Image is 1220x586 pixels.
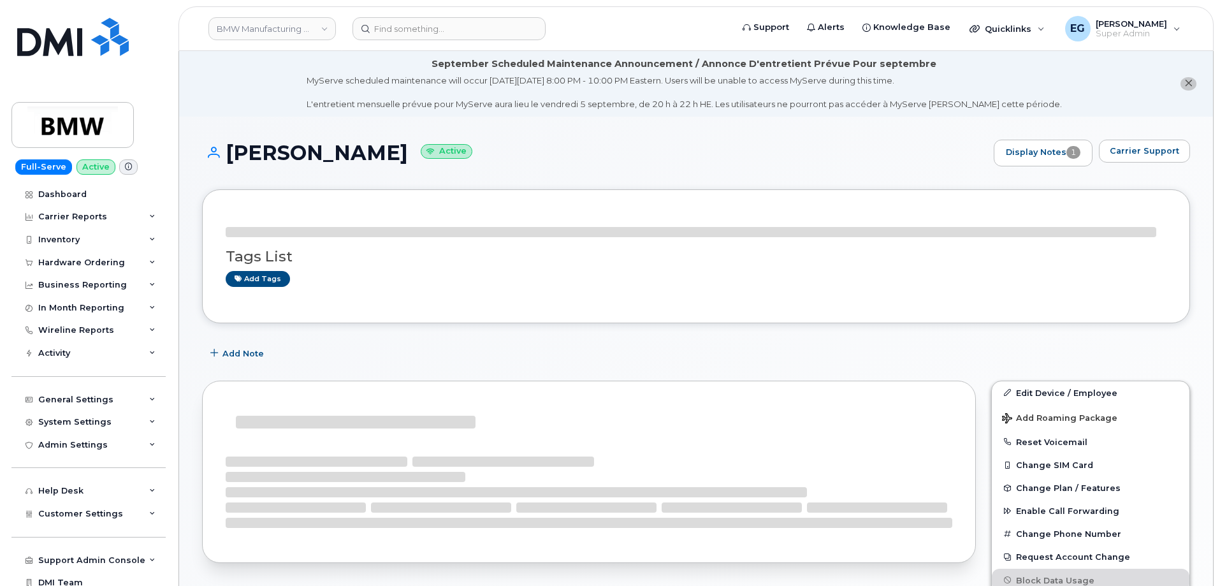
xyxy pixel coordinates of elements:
[222,348,264,360] span: Add Note
[307,75,1062,110] div: MyServe scheduled maintenance will occur [DATE][DATE] 8:00 PM - 10:00 PM Eastern. Users will be u...
[202,142,987,164] h1: [PERSON_NAME]
[1110,145,1179,157] span: Carrier Support
[202,342,275,365] button: Add Note
[992,476,1189,499] button: Change Plan / Features
[421,144,472,159] small: Active
[1016,483,1121,493] span: Change Plan / Features
[226,271,290,287] a: Add tags
[1002,413,1117,425] span: Add Roaming Package
[1180,77,1196,91] button: close notification
[1066,146,1080,159] span: 1
[432,57,936,71] div: September Scheduled Maintenance Announcement / Annonce D'entretient Prévue Pour septembre
[992,404,1189,430] button: Add Roaming Package
[992,430,1189,453] button: Reset Voicemail
[992,381,1189,404] a: Edit Device / Employee
[994,140,1093,166] a: Display Notes1
[992,499,1189,522] button: Enable Call Forwarding
[1016,506,1119,516] span: Enable Call Forwarding
[992,522,1189,545] button: Change Phone Number
[226,249,1166,265] h3: Tags List
[992,545,1189,568] button: Request Account Change
[1099,140,1190,163] button: Carrier Support
[992,453,1189,476] button: Change SIM Card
